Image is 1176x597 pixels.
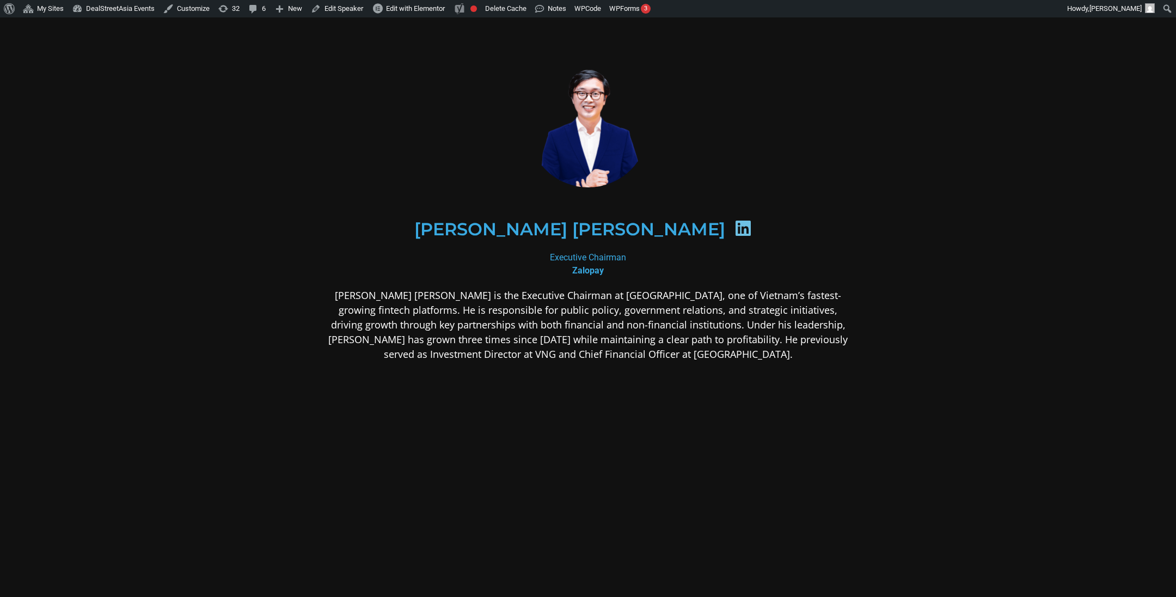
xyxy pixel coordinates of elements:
div: Focus keyphrase not set [470,5,477,12]
p: [PERSON_NAME] [PERSON_NAME] is the Executive Chairman at [GEOGRAPHIC_DATA], one of Vietnam’s fast... [323,288,853,362]
div: 3 [641,4,651,14]
h2: [PERSON_NAME] [PERSON_NAME] [414,221,725,238]
span: Edit with Elementor [386,4,445,13]
b: Zalopay [572,265,604,276]
div: Executive Chairman [323,251,853,277]
span: [PERSON_NAME] [1089,4,1142,13]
